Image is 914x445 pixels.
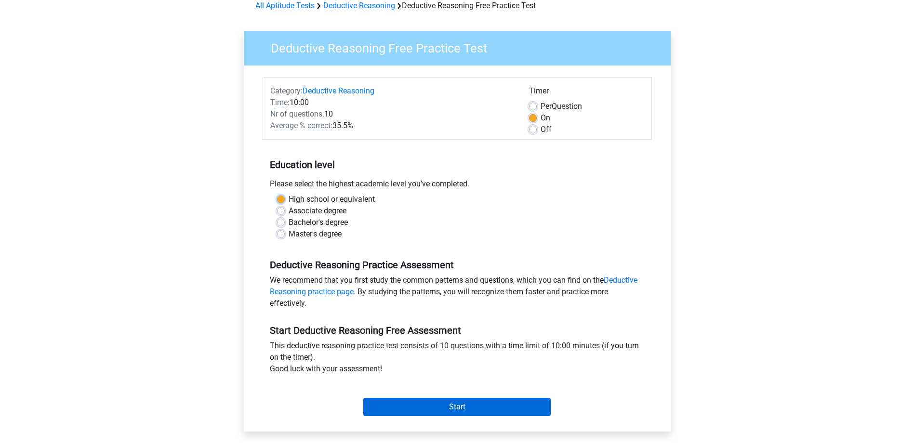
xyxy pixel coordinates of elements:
div: This deductive reasoning practice test consists of 10 questions with a time limit of 10:00 minute... [263,340,652,379]
a: Deductive Reasoning [303,86,374,95]
label: Associate degree [289,205,346,217]
span: Time: [270,98,290,107]
label: On [541,112,550,124]
label: Bachelor's degree [289,217,348,228]
div: We recommend that you first study the common patterns and questions, which you can find on the . ... [263,275,652,313]
h3: Deductive Reasoning Free Practice Test [259,37,663,56]
div: 10:00 [263,97,522,108]
h5: Start Deductive Reasoning Free Assessment [270,325,645,336]
label: Off [541,124,552,135]
span: Per [541,102,552,111]
div: 35.5% [263,120,522,131]
h5: Education level [270,155,645,174]
div: 10 [263,108,522,120]
div: Please select the highest academic level you’ve completed. [263,178,652,194]
span: Nr of questions: [270,109,324,118]
h5: Deductive Reasoning Practice Assessment [270,259,645,271]
label: High school or equivalent [289,194,375,205]
a: Deductive Reasoning [323,1,395,10]
span: Category: [270,86,303,95]
a: All Aptitude Tests [255,1,315,10]
label: Question [541,101,582,112]
label: Master's degree [289,228,342,240]
input: Start [363,398,551,416]
div: Timer [529,85,644,101]
span: Average % correct: [270,121,332,130]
